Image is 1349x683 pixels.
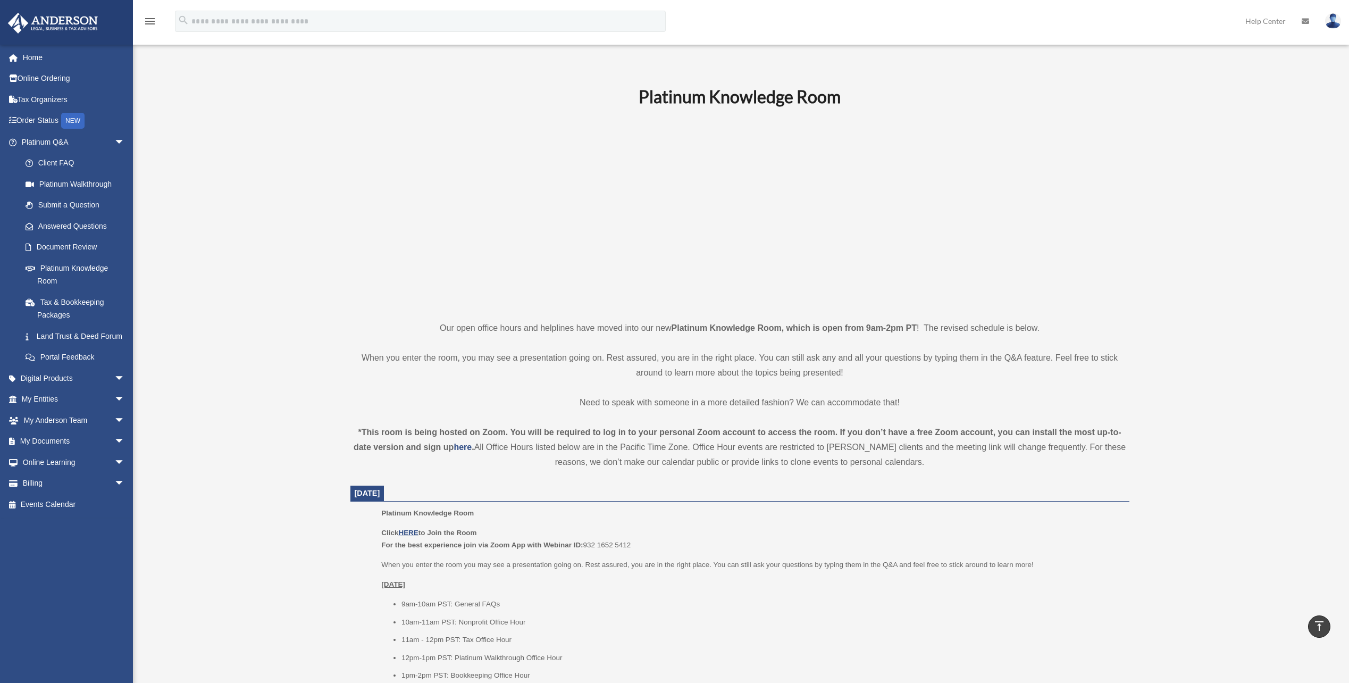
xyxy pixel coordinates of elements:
[7,452,141,473] a: Online Learningarrow_drop_down
[15,291,141,326] a: Tax & Bookkeeping Packages
[7,431,141,452] a: My Documentsarrow_drop_down
[354,428,1121,452] strong: *This room is being hosted on Zoom. You will be required to log in to your personal Zoom account ...
[114,431,136,453] span: arrow_drop_down
[381,509,474,517] span: Platinum Knowledge Room
[15,347,141,368] a: Portal Feedback
[454,443,472,452] a: here
[472,443,474,452] strong: .
[144,19,156,28] a: menu
[1308,615,1330,638] a: vertical_align_top
[355,489,380,497] span: [DATE]
[7,47,141,68] a: Home
[381,580,405,588] u: [DATE]
[7,131,141,153] a: Platinum Q&Aarrow_drop_down
[178,14,189,26] i: search
[580,121,899,301] iframe: 231110_Toby_KnowledgeRoom
[7,110,141,132] a: Order StatusNEW
[7,68,141,89] a: Online Ordering
[15,326,141,347] a: Land Trust & Deed Forum
[7,389,141,410] a: My Entitiesarrow_drop_down
[672,323,917,332] strong: Platinum Knowledge Room, which is open from 9am-2pm PT
[401,598,1122,611] li: 9am-10am PST: General FAQs
[7,473,141,494] a: Billingarrow_drop_down
[15,215,141,237] a: Answered Questions
[381,529,476,537] b: Click to Join the Room
[350,321,1129,336] p: Our open office hours and helplines have moved into our new ! The revised schedule is below.
[114,452,136,473] span: arrow_drop_down
[7,494,141,515] a: Events Calendar
[381,527,1121,552] p: 932 1652 5412
[639,86,841,107] b: Platinum Knowledge Room
[15,195,141,216] a: Submit a Question
[114,389,136,411] span: arrow_drop_down
[401,669,1122,682] li: 1pm-2pm PST: Bookkeeping Office Hour
[7,410,141,431] a: My Anderson Teamarrow_drop_down
[350,425,1129,470] div: All Office Hours listed below are in the Pacific Time Zone. Office Hour events are restricted to ...
[15,153,141,174] a: Client FAQ
[401,616,1122,629] li: 10am-11am PST: Nonprofit Office Hour
[114,368,136,389] span: arrow_drop_down
[114,410,136,431] span: arrow_drop_down
[114,131,136,153] span: arrow_drop_down
[350,395,1129,410] p: Need to speak with someone in a more detailed fashion? We can accommodate that!
[7,89,141,110] a: Tax Organizers
[1313,620,1326,632] i: vertical_align_top
[350,351,1129,380] p: When you enter the room, you may see a presentation going on. Rest assured, you are in the right ...
[401,652,1122,664] li: 12pm-1pm PST: Platinum Walkthrough Office Hour
[114,473,136,495] span: arrow_drop_down
[5,13,101,34] img: Anderson Advisors Platinum Portal
[401,634,1122,646] li: 11am - 12pm PST: Tax Office Hour
[144,15,156,28] i: menu
[381,559,1121,571] p: When you enter the room you may see a presentation going on. Rest assured, you are in the right p...
[381,541,583,549] b: For the best experience join via Zoom App with Webinar ID:
[15,237,141,258] a: Document Review
[61,113,85,129] div: NEW
[15,257,136,291] a: Platinum Knowledge Room
[15,173,141,195] a: Platinum Walkthrough
[7,368,141,389] a: Digital Productsarrow_drop_down
[1325,13,1341,29] img: User Pic
[398,529,418,537] a: HERE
